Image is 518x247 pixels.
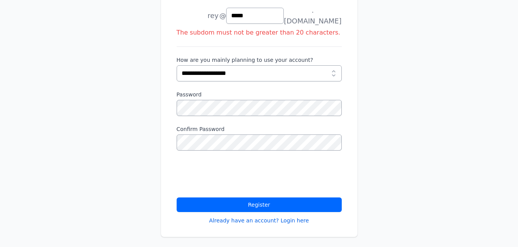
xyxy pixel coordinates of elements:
a: Already have an account? Login here [209,217,309,224]
iframe: reCAPTCHA [177,160,293,190]
label: Confirm Password [177,125,342,133]
span: @ [219,10,226,21]
span: .[DOMAIN_NAME] [284,5,341,27]
label: How are you mainly planning to use your account? [177,56,342,64]
li: [PERSON_NAME] [177,8,219,23]
label: Password [177,91,342,98]
div: The subdom must not be greater than 20 characters. [177,28,342,37]
button: Register [177,197,342,212]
